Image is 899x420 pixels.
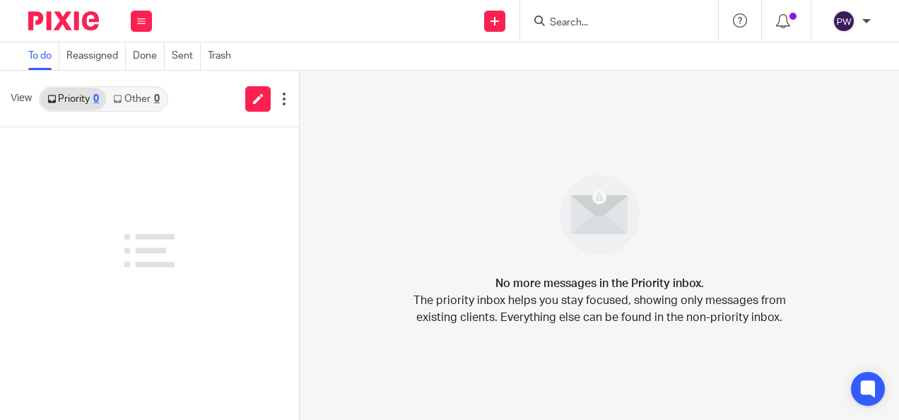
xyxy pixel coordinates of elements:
input: Search [548,17,676,30]
a: Priority0 [40,88,106,110]
img: Pixie [28,11,99,30]
a: Other0 [106,88,166,110]
span: View [11,91,32,106]
img: svg%3E [833,10,855,33]
div: 0 [154,94,160,104]
p: The priority inbox helps you stay focused, showing only messages from existing clients. Everythin... [412,292,787,326]
a: Trash [208,42,238,70]
h4: No more messages in the Priority inbox. [495,275,704,292]
a: Done [133,42,165,70]
img: image [551,165,649,264]
a: Reassigned [66,42,126,70]
div: 0 [93,94,99,104]
a: To do [28,42,59,70]
a: Sent [172,42,201,70]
